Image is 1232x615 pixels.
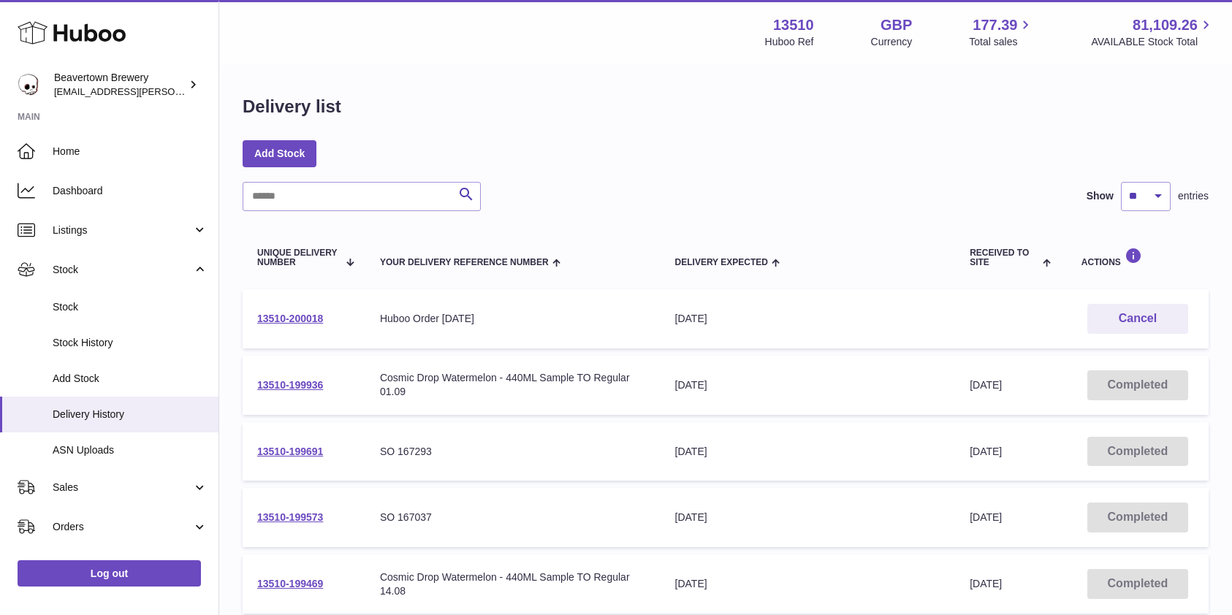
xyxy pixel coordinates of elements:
[257,313,323,324] a: 13510-200018
[970,379,1002,391] span: [DATE]
[773,15,814,35] strong: 13510
[871,35,913,49] div: Currency
[53,481,192,494] span: Sales
[380,445,646,459] div: SO 167293
[53,184,208,198] span: Dashboard
[1091,35,1214,49] span: AVAILABLE Stock Total
[675,577,941,591] div: [DATE]
[257,248,338,267] span: Unique Delivery Number
[970,578,1002,589] span: [DATE]
[257,446,323,457] a: 13510-199691
[53,520,192,534] span: Orders
[257,511,323,523] a: 13510-199573
[1091,15,1214,49] a: 81,109.26 AVAILABLE Stock Total
[1081,248,1194,267] div: Actions
[54,85,293,97] span: [EMAIL_ADDRESS][PERSON_NAME][DOMAIN_NAME]
[243,140,316,167] a: Add Stock
[257,379,323,391] a: 13510-199936
[53,263,192,277] span: Stock
[54,71,186,99] div: Beavertown Brewery
[675,445,941,459] div: [DATE]
[53,372,208,386] span: Add Stock
[380,371,646,399] div: Cosmic Drop Watermelon - 440ML Sample TO Regular 01.09
[243,95,341,118] h1: Delivery list
[881,15,912,35] strong: GBP
[970,511,1002,523] span: [DATE]
[675,312,941,326] div: [DATE]
[380,312,646,326] div: Huboo Order [DATE]
[53,224,192,237] span: Listings
[675,511,941,524] div: [DATE]
[18,74,39,96] img: kit.lowe@beavertownbrewery.co.uk
[18,560,201,587] a: Log out
[380,570,646,598] div: Cosmic Drop Watermelon - 440ML Sample TO Regular 14.08
[970,248,1039,267] span: Received to Site
[53,408,208,421] span: Delivery History
[969,15,1034,49] a: 177.39 Total sales
[675,378,941,392] div: [DATE]
[973,15,1017,35] span: 177.39
[53,443,208,457] span: ASN Uploads
[53,300,208,314] span: Stock
[380,258,549,267] span: Your Delivery Reference Number
[970,446,1002,457] span: [DATE]
[380,511,646,524] div: SO 167037
[765,35,814,49] div: Huboo Ref
[969,35,1034,49] span: Total sales
[53,145,208,158] span: Home
[53,336,208,350] span: Stock History
[257,578,323,589] a: 13510-199469
[675,258,768,267] span: Delivery Expected
[1133,15,1198,35] span: 81,109.26
[1087,304,1188,334] button: Cancel
[1178,189,1209,203] span: entries
[1087,189,1114,203] label: Show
